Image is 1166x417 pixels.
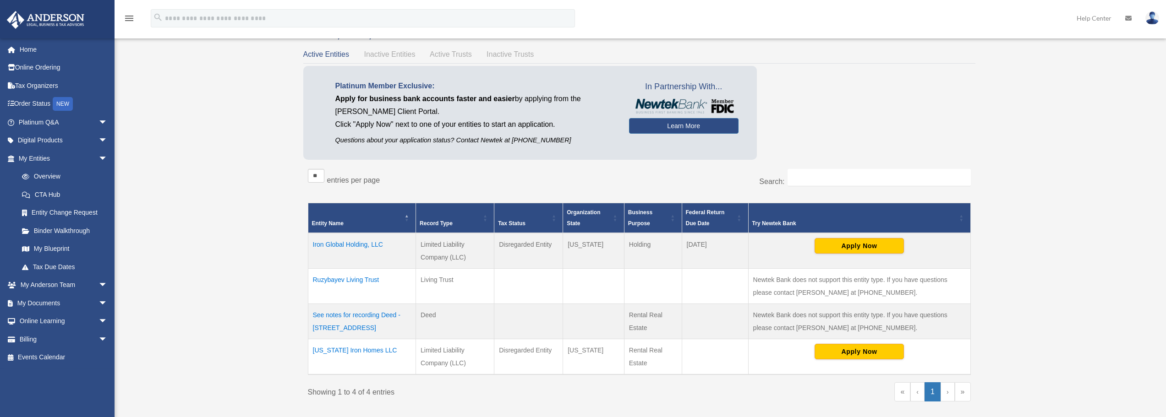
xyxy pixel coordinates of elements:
i: menu [124,13,135,24]
a: Learn More [629,118,739,134]
span: arrow_drop_down [99,131,117,150]
a: Digital Productsarrow_drop_down [6,131,121,150]
img: Anderson Advisors Platinum Portal [4,11,87,29]
td: Limited Liability Company (LLC) [416,339,494,374]
span: Record Type [420,220,453,227]
a: Next [941,382,955,401]
td: [US_STATE] [563,233,624,269]
a: 1 [925,382,941,401]
td: [DATE] [682,233,748,269]
a: menu [124,16,135,24]
img: NewtekBankLogoSM.png [634,99,734,114]
a: Platinum Q&Aarrow_drop_down [6,113,121,131]
a: Online Learningarrow_drop_down [6,312,121,330]
td: Deed [416,303,494,339]
p: by applying from the [PERSON_NAME] Client Portal. [335,92,615,118]
span: Inactive Entities [364,50,415,58]
i: search [153,12,163,22]
p: Click "Apply Now" next to one of your entities to start an application. [335,118,615,131]
span: Inactive Trusts [487,50,534,58]
span: Business Purpose [628,209,652,227]
label: entries per page [327,176,380,184]
a: Online Ordering [6,59,121,77]
td: See notes for recording Deed - [STREET_ADDRESS] [308,303,416,339]
a: My Documentsarrow_drop_down [6,294,121,312]
a: My Anderson Teamarrow_drop_down [6,276,121,294]
span: arrow_drop_down [99,330,117,349]
span: arrow_drop_down [99,113,117,132]
span: Organization State [567,209,600,227]
div: NEW [53,97,73,111]
td: [US_STATE] [563,339,624,374]
span: Federal Return Due Date [686,209,725,227]
div: Try Newtek Bank [752,218,957,229]
span: arrow_drop_down [99,276,117,295]
a: My Blueprint [13,240,117,258]
td: Ruzybayev Living Trust [308,268,416,303]
td: Disregarded Entity [494,339,563,374]
td: Disregarded Entity [494,233,563,269]
a: Home [6,40,121,59]
td: Rental Real Estate [624,339,682,374]
th: Record Type: Activate to sort [416,203,494,233]
td: Holding [624,233,682,269]
a: My Entitiesarrow_drop_down [6,149,117,168]
td: Living Trust [416,268,494,303]
th: Tax Status: Activate to sort [494,203,563,233]
button: Apply Now [815,344,904,359]
span: Tax Status [498,220,526,227]
td: Newtek Bank does not support this entity type. If you have questions please contact [PERSON_NAME]... [748,268,970,303]
th: Federal Return Due Date: Activate to sort [682,203,748,233]
td: Newtek Bank does not support this entity type. If you have questions please contact [PERSON_NAME]... [748,303,970,339]
p: Platinum Member Exclusive: [335,80,615,92]
label: Search: [759,178,784,185]
div: Showing 1 to 4 of 4 entries [308,382,633,399]
a: Tax Due Dates [13,258,117,276]
span: arrow_drop_down [99,149,117,168]
a: Last [955,382,971,401]
a: Entity Change Request [13,204,117,222]
a: Previous [910,382,925,401]
a: Billingarrow_drop_down [6,330,121,348]
span: Active Entities [303,50,349,58]
td: Rental Real Estate [624,303,682,339]
td: Limited Liability Company (LLC) [416,233,494,269]
span: Apply for business bank accounts faster and easier [335,95,515,103]
span: Active Trusts [430,50,472,58]
span: Entity Name [312,220,344,227]
td: Iron Global Holding, LLC [308,233,416,269]
a: First [894,382,910,401]
a: Tax Organizers [6,76,121,95]
th: Try Newtek Bank : Activate to sort [748,203,970,233]
a: Binder Walkthrough [13,222,117,240]
p: Questions about your application status? Contact Newtek at [PHONE_NUMBER] [335,135,615,146]
a: Overview [13,168,112,186]
th: Organization State: Activate to sort [563,203,624,233]
span: In Partnership With... [629,80,739,94]
td: [US_STATE] Iron Homes LLC [308,339,416,374]
a: Order StatusNEW [6,95,121,114]
a: CTA Hub [13,185,117,204]
span: arrow_drop_down [99,294,117,313]
span: arrow_drop_down [99,312,117,331]
th: Entity Name: Activate to invert sorting [308,203,416,233]
img: User Pic [1145,11,1159,25]
th: Business Purpose: Activate to sort [624,203,682,233]
button: Apply Now [815,238,904,254]
a: Events Calendar [6,348,121,367]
